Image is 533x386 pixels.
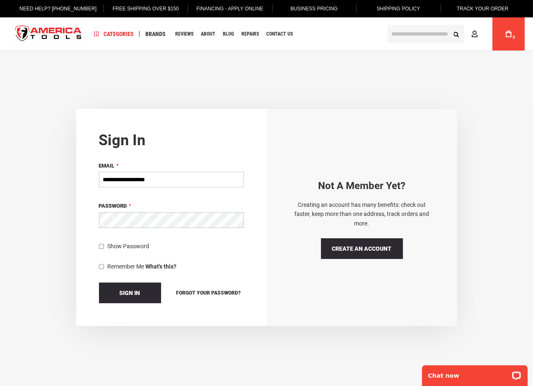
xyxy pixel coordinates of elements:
[8,19,89,50] a: store logo
[176,290,241,296] span: Forgot Your Password?
[142,29,169,40] a: Brands
[377,6,420,12] span: Shipping Policy
[99,132,146,149] strong: Sign in
[241,31,259,36] span: Repairs
[107,243,149,249] span: Show Password
[175,31,193,36] span: Reviews
[219,29,238,40] a: Blog
[145,263,176,270] strong: What's this?
[332,245,392,252] span: Create an Account
[90,29,137,40] a: Categories
[99,203,127,209] span: Password
[107,263,144,270] span: Remember Me
[513,35,515,40] span: 0
[321,238,403,259] a: Create an Account
[238,29,263,40] a: Repairs
[501,17,516,50] a: 0
[174,288,244,297] a: Forgot Your Password?
[223,31,234,36] span: Blog
[99,163,115,169] span: Email
[94,31,134,37] span: Categories
[266,31,293,36] span: Contact Us
[417,360,533,386] iframe: LiveChat chat widget
[197,29,219,40] a: About
[289,200,434,228] p: Creating an account has many benefits: check out faster, keep more than one address, track orders...
[201,31,215,36] span: About
[120,290,140,296] span: Sign In
[449,26,464,42] button: Search
[171,29,197,40] a: Reviews
[145,31,166,37] span: Brands
[8,19,89,50] img: America Tools
[99,283,161,303] button: Sign In
[318,180,405,192] strong: Not a Member yet?
[263,29,297,40] a: Contact Us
